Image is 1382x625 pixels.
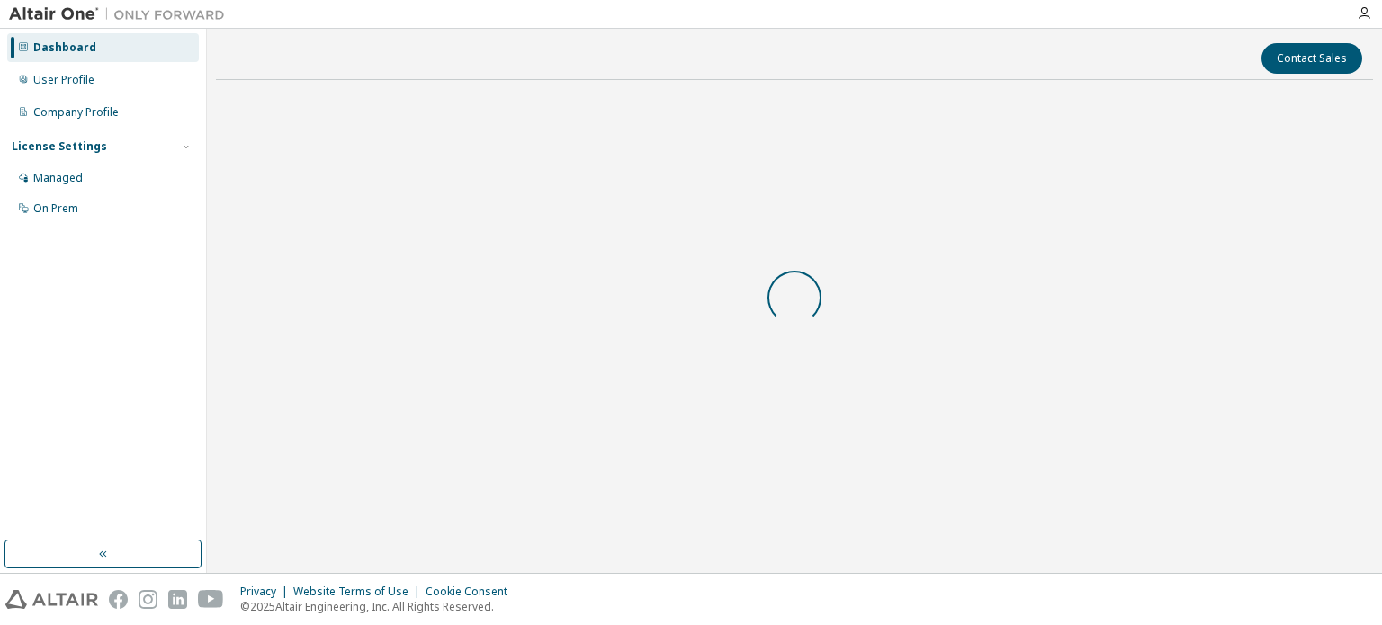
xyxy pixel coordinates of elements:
[5,590,98,609] img: altair_logo.svg
[33,171,83,185] div: Managed
[198,590,224,609] img: youtube.svg
[139,590,157,609] img: instagram.svg
[33,73,94,87] div: User Profile
[12,139,107,154] div: License Settings
[240,585,293,599] div: Privacy
[33,40,96,55] div: Dashboard
[293,585,426,599] div: Website Terms of Use
[33,201,78,216] div: On Prem
[240,599,518,614] p: © 2025 Altair Engineering, Inc. All Rights Reserved.
[426,585,518,599] div: Cookie Consent
[1261,43,1362,74] button: Contact Sales
[33,105,119,120] div: Company Profile
[9,5,234,23] img: Altair One
[109,590,128,609] img: facebook.svg
[168,590,187,609] img: linkedin.svg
